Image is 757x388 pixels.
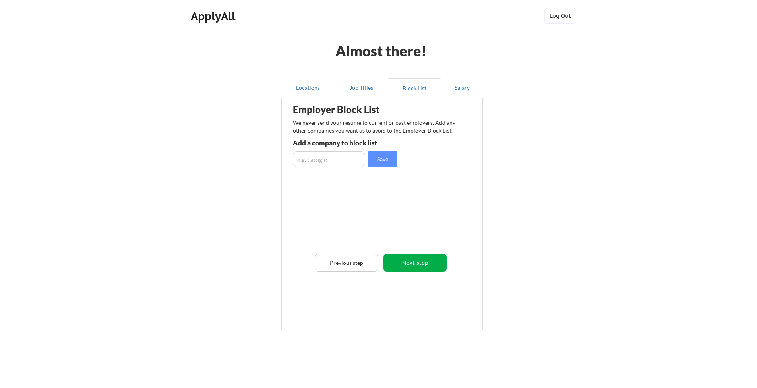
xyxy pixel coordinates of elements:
[325,44,436,58] div: Almost there!
[335,78,388,97] button: Job Titles
[293,139,409,146] div: Add a company to block list
[293,151,365,167] input: e.g. Google
[544,8,576,24] button: Log Out
[315,254,378,272] button: Previous step
[441,78,483,97] button: Salary
[293,105,418,114] div: Employer Block List
[293,119,460,134] div: We never send your resume to current or past employers. Add any other companies you want us to av...
[281,78,335,97] button: Locations
[383,254,447,272] button: Next step
[368,151,397,167] button: Save
[191,10,238,23] div: ApplyAll
[388,78,441,97] button: Block List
